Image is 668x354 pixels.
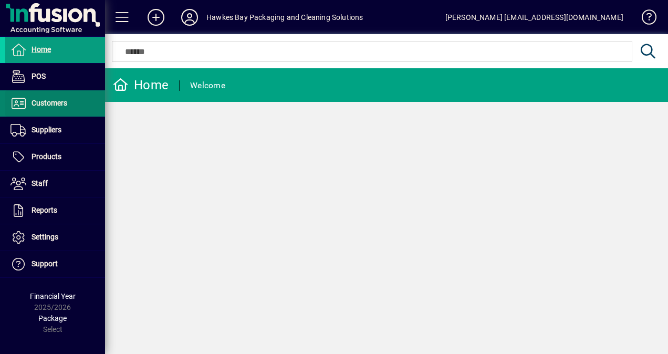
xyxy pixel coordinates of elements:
[32,259,58,268] span: Support
[32,206,57,214] span: Reports
[206,9,363,26] div: Hawkes Bay Packaging and Cleaning Solutions
[32,72,46,80] span: POS
[5,224,105,251] a: Settings
[113,77,169,93] div: Home
[173,8,206,27] button: Profile
[32,179,48,188] span: Staff
[30,292,76,300] span: Financial Year
[5,117,105,143] a: Suppliers
[5,64,105,90] a: POS
[32,99,67,107] span: Customers
[5,251,105,277] a: Support
[634,2,655,36] a: Knowledge Base
[190,77,225,94] div: Welcome
[32,126,61,134] span: Suppliers
[445,9,623,26] div: [PERSON_NAME] [EMAIL_ADDRESS][DOMAIN_NAME]
[5,144,105,170] a: Products
[139,8,173,27] button: Add
[5,171,105,197] a: Staff
[5,90,105,117] a: Customers
[32,45,51,54] span: Home
[38,314,67,322] span: Package
[32,233,58,241] span: Settings
[32,152,61,161] span: Products
[5,197,105,224] a: Reports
